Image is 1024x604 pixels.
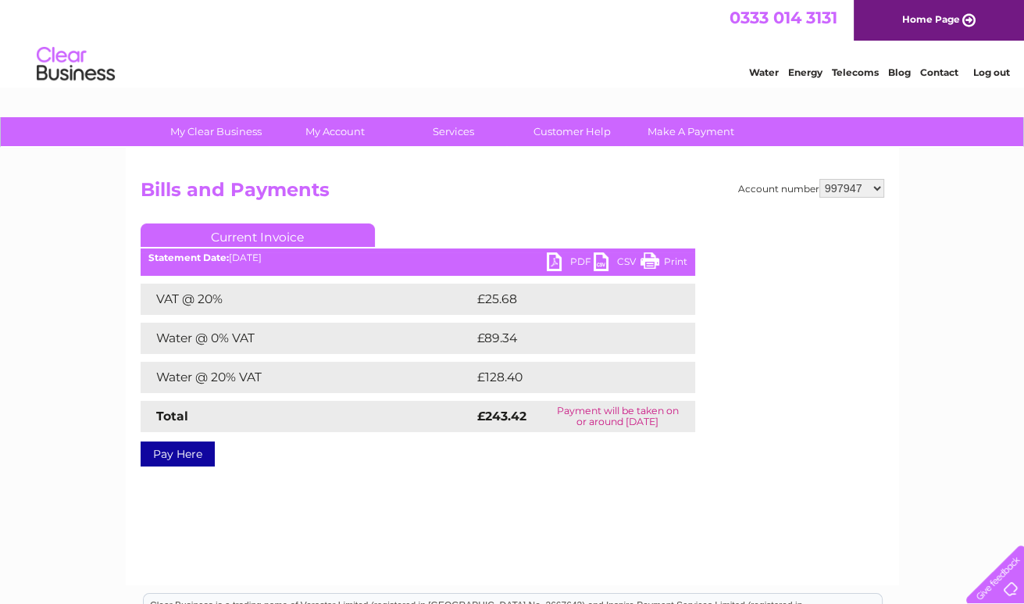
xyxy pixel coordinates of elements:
a: Pay Here [141,441,215,466]
a: My Account [270,117,399,146]
strong: £243.42 [477,409,526,424]
a: Telecoms [832,66,879,78]
a: Energy [788,66,822,78]
td: Water @ 0% VAT [141,323,473,354]
b: Statement Date: [148,252,229,263]
div: [DATE] [141,252,695,263]
a: CSV [594,252,640,275]
td: £25.68 [473,284,664,315]
a: Customer Help [508,117,637,146]
td: Payment will be taken on or around [DATE] [541,401,694,432]
td: Water @ 20% VAT [141,362,473,393]
a: Blog [888,66,911,78]
td: VAT @ 20% [141,284,473,315]
a: My Clear Business [152,117,280,146]
img: logo.png [36,41,116,88]
div: Account number [738,179,884,198]
strong: Total [156,409,188,424]
a: Log out [972,66,1009,78]
a: Make A Payment [626,117,755,146]
a: Services [389,117,518,146]
a: PDF [547,252,594,275]
a: Print [640,252,687,275]
td: £128.40 [473,362,667,393]
a: Water [749,66,779,78]
h2: Bills and Payments [141,179,884,209]
td: £89.34 [473,323,664,354]
div: Clear Business is a trading name of Verastar Limited (registered in [GEOGRAPHIC_DATA] No. 3667643... [144,9,882,76]
a: Contact [920,66,958,78]
a: Current Invoice [141,223,375,247]
a: 0333 014 3131 [730,8,837,27]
